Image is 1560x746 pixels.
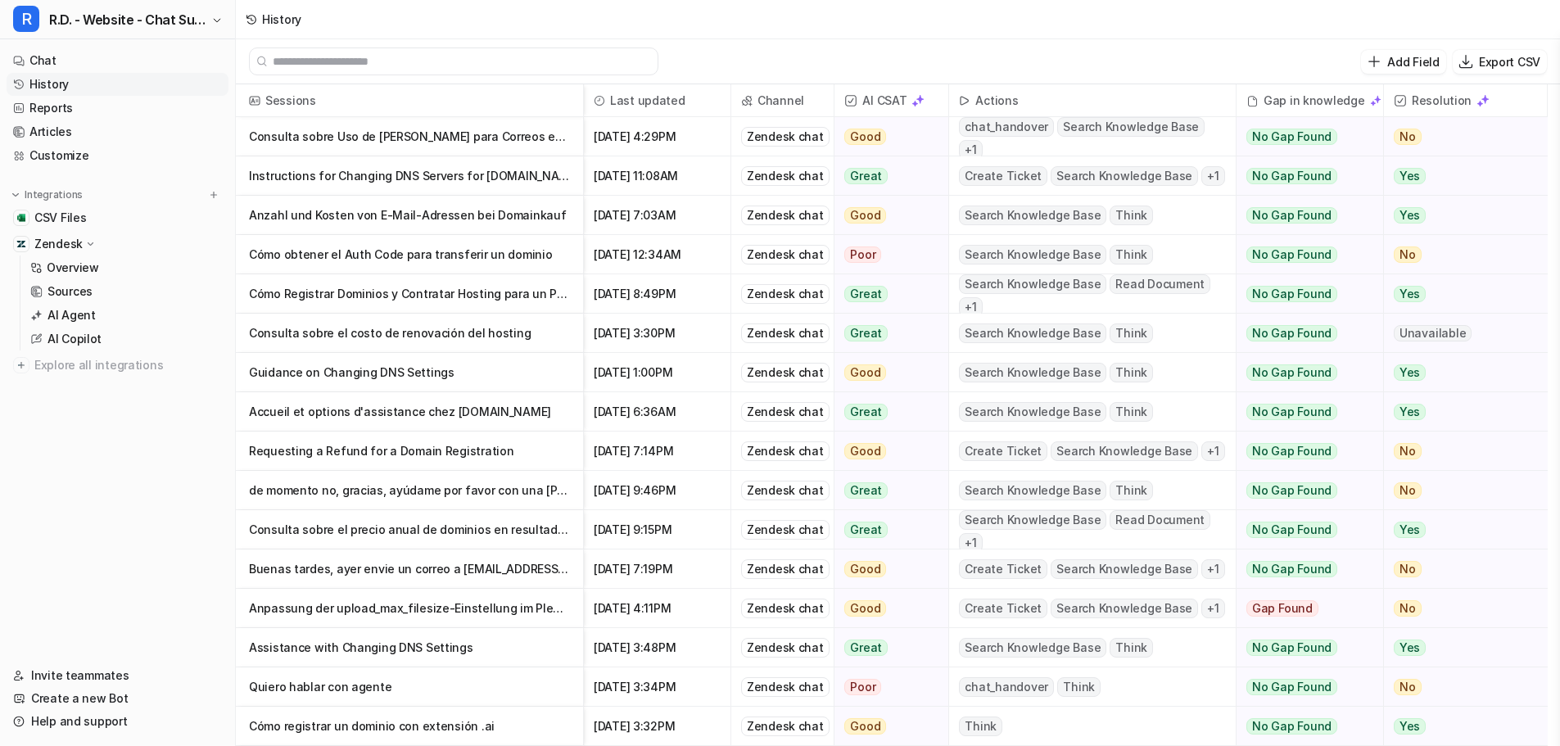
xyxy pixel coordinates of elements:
[834,510,938,549] button: Great
[49,8,207,31] span: R.D. - Website - Chat Support
[738,84,827,117] span: Channel
[1051,166,1198,186] span: Search Knowledge Base
[1201,441,1225,461] span: + 1
[844,482,888,499] span: Great
[590,156,724,196] span: [DATE] 11:08AM
[1237,510,1371,549] button: No Gap Found
[1384,707,1534,746] button: Yes
[24,280,228,303] a: Sources
[7,97,228,120] a: Reports
[844,718,886,735] span: Good
[249,392,570,432] p: Accueil et options d'assistance chez [DOMAIN_NAME]
[249,707,570,746] p: Cómo registrar un dominio con extensión .ai
[1110,206,1153,225] span: Think
[590,667,724,707] span: [DATE] 3:34PM
[590,549,724,589] span: [DATE] 7:19PM
[24,328,228,350] a: AI Copilot
[1246,718,1337,735] span: No Gap Found
[1237,707,1371,746] button: No Gap Found
[834,667,938,707] button: Poor
[1110,510,1210,530] span: Read Document
[741,559,830,579] div: Zendesk chat
[741,441,830,461] div: Zendesk chat
[741,206,830,225] div: Zendesk chat
[16,239,26,249] img: Zendesk
[1453,50,1547,74] button: Export CSV
[1384,392,1534,432] button: Yes
[834,117,938,156] button: Good
[959,559,1047,579] span: Create Ticket
[1246,286,1337,302] span: No Gap Found
[741,127,830,147] div: Zendesk chat
[834,471,938,510] button: Great
[834,196,938,235] button: Good
[834,235,938,274] button: Poor
[975,84,1018,117] h2: Actions
[1246,679,1337,695] span: No Gap Found
[10,189,21,201] img: expand menu
[741,402,830,422] div: Zendesk chat
[1384,471,1534,510] button: No
[249,589,570,628] p: Anpassung der upload_max_filesize-Einstellung im Plesk-Kontrollpanel
[1110,481,1153,500] span: Think
[7,49,228,72] a: Chat
[844,286,888,302] span: Great
[1057,677,1101,697] span: Think
[249,432,570,471] p: Requesting a Refund for a Domain Registration
[7,354,228,377] a: Explore all integrations
[590,432,724,471] span: [DATE] 7:14PM
[249,667,570,707] p: Quiero hablar con agente
[1394,286,1426,302] span: Yes
[1051,599,1198,618] span: Search Knowledge Base
[1110,274,1210,294] span: Read Document
[590,510,724,549] span: [DATE] 9:15PM
[834,707,938,746] button: Good
[1394,325,1472,341] span: Unavailable
[844,325,888,341] span: Great
[1201,599,1225,618] span: + 1
[959,323,1106,343] span: Search Knowledge Base
[741,166,830,186] div: Zendesk chat
[13,357,29,373] img: explore all integrations
[959,441,1047,461] span: Create Ticket
[249,549,570,589] p: Buenas tardes, ayer envie un correo a [EMAIL_ADDRESS][DOMAIN_NAME] haciendo la solicitud de reemb...
[959,599,1047,618] span: Create Ticket
[1237,392,1371,432] button: No Gap Found
[844,129,886,145] span: Good
[1246,640,1337,656] span: No Gap Found
[7,206,228,229] a: CSV FilesCSV Files
[249,235,570,274] p: Cómo obtener el Auth Code para transferir un dominio
[741,363,830,382] div: Zendesk chat
[24,304,228,327] a: AI Agent
[249,353,570,392] p: Guidance on Changing DNS Settings
[1384,196,1534,235] button: Yes
[47,307,96,323] p: AI Agent
[959,481,1106,500] span: Search Knowledge Base
[1237,156,1371,196] button: No Gap Found
[959,297,983,317] span: + 1
[741,677,830,697] div: Zendesk chat
[841,84,942,117] span: AI CSAT
[1246,207,1337,224] span: No Gap Found
[959,245,1106,264] span: Search Knowledge Base
[1246,325,1337,341] span: No Gap Found
[1384,117,1534,156] button: No
[262,11,301,28] div: History
[1384,549,1534,589] button: No
[590,117,724,156] span: [DATE] 4:29PM
[844,404,888,420] span: Great
[959,638,1106,658] span: Search Knowledge Base
[1237,432,1371,471] button: No Gap Found
[1110,402,1153,422] span: Think
[1201,559,1225,579] span: + 1
[249,156,570,196] p: Instructions for Changing DNS Servers for [DOMAIN_NAME] Domain
[1394,600,1422,617] span: No
[741,481,830,500] div: Zendesk chat
[959,206,1106,225] span: Search Knowledge Base
[1394,640,1426,656] span: Yes
[1057,117,1205,137] span: Search Knowledge Base
[741,717,830,736] div: Zendesk chat
[834,628,938,667] button: Great
[7,187,88,203] button: Integrations
[1394,364,1426,381] span: Yes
